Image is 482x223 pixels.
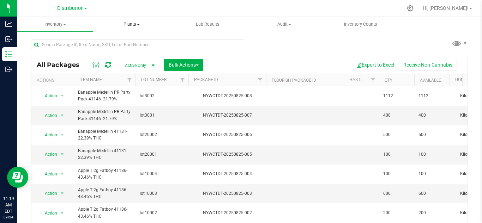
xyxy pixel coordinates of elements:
[124,74,135,86] a: Filter
[423,5,469,11] span: Hi, [PERSON_NAME]!
[78,167,131,181] span: Apple T 2g Fatboy 41186- 43.46% THC
[187,112,267,119] div: NYWCTDT-20250825-007
[140,190,184,197] span: lot10003
[38,149,58,159] span: Action
[418,171,445,177] span: 100
[383,151,410,158] span: 100
[5,66,12,73] inline-svg: Outbound
[246,21,322,27] span: Audit
[78,148,131,161] span: Banapple Medellin 41131- 22.39% THC
[187,93,267,99] div: NYWCTDT-20250825-008
[140,151,184,158] span: lot20001
[38,91,58,101] span: Action
[418,93,445,99] span: 1112
[37,61,86,69] span: All Packages
[58,130,67,140] span: select
[58,208,67,218] span: select
[5,51,12,58] inline-svg: Inventory
[58,169,67,179] span: select
[38,188,58,198] span: Action
[169,62,199,68] span: Bulk Actions
[420,78,441,83] a: Available
[383,131,410,138] span: 500
[140,131,184,138] span: lot20002
[38,130,58,140] span: Action
[194,77,218,82] a: Package ID
[418,210,445,216] span: 200
[254,74,266,86] a: Filter
[58,188,67,198] span: select
[38,111,58,120] span: Action
[335,21,387,27] span: Inventory Counts
[455,77,464,82] a: UOM
[383,190,410,197] span: 600
[78,206,131,219] span: Apple T 2g Fatboy 41186- 43.46% THC
[367,74,379,86] a: Filter
[57,5,84,11] span: Distribution
[187,171,267,177] div: NYWCTDT-20250825-004
[5,20,12,27] inline-svg: Analytics
[93,17,169,32] a: Plants
[246,17,322,32] a: Audit
[399,59,457,71] button: Receive Non-Cannabis
[7,167,28,188] iframe: Resource center
[140,112,184,119] span: lot3001
[78,128,131,142] span: Banapple Medellin 41131- 22.39% THC
[78,89,131,103] span: Banapple Medellin PR Party Pack 41146- 21.79%
[164,59,203,71] button: Bulk Actions
[272,78,316,83] a: Flourish Package ID
[38,169,58,179] span: Action
[418,131,445,138] span: 500
[187,190,267,197] div: NYWCTDT-20250825-003
[78,187,131,200] span: Apple T 2g Fatboy 41186- 43.46% THC
[418,190,445,197] span: 600
[58,149,67,159] span: select
[351,59,399,71] button: Export to Excel
[94,21,169,27] span: Plants
[170,17,246,32] a: Lab Results
[140,210,184,216] span: lot10002
[79,77,102,82] a: Item Name
[187,210,267,216] div: NYWCTDT-20250825-002
[78,109,131,122] span: Banapple Medellin PR Party Pack 41146- 21.79%
[31,39,244,50] input: Search Package ID, Item Name, SKU, Lot or Part Number...
[58,111,67,120] span: select
[383,210,410,216] span: 200
[17,21,93,27] span: Inventory
[383,112,410,119] span: 400
[37,78,71,83] div: Actions
[383,171,410,177] span: 100
[418,112,445,119] span: 400
[383,93,410,99] span: 1112
[58,91,67,101] span: select
[186,21,229,27] span: Lab Results
[344,74,379,86] th: Has COA
[3,196,14,215] p: 11:19 AM EDT
[187,131,267,138] div: NYWCTDT-20250825-006
[177,74,188,86] a: Filter
[17,17,93,32] a: Inventory
[140,171,184,177] span: lot10004
[38,208,58,218] span: Action
[418,151,445,158] span: 100
[141,77,167,82] a: Lot Number
[406,5,415,12] div: Manage settings
[187,151,267,158] div: NYWCTDT-20250825-005
[140,93,184,99] span: lot3002
[322,17,398,32] a: Inventory Counts
[385,78,392,83] a: Qty
[3,215,14,220] p: 09/24
[5,36,12,43] inline-svg: Inbound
